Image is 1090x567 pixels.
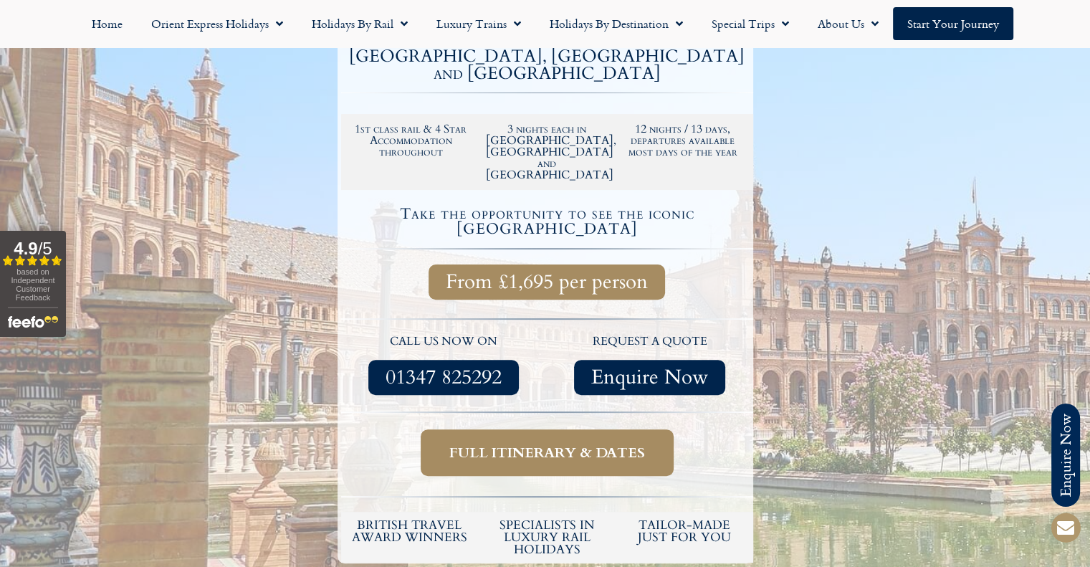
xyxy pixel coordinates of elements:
[297,7,422,40] a: Holidays by Rail
[350,123,472,158] h2: 1st class rail & 4 Star Accommodation throughout
[697,7,803,40] a: Special Trips
[77,7,137,40] a: Home
[429,265,665,300] a: From £1,695 per person
[554,333,746,351] p: request a quote
[348,519,472,543] h5: British Travel Award winners
[368,360,519,395] a: 01347 825292
[893,7,1013,40] a: Start your Journey
[422,7,535,40] a: Luxury Trains
[137,7,297,40] a: Orient Express Holidays
[622,123,744,158] h2: 12 nights / 13 days, departures available most days of the year
[574,360,725,395] a: Enquire Now
[535,7,697,40] a: Holidays by Destination
[449,444,645,462] span: Full itinerary & dates
[7,7,1083,40] nav: Menu
[343,206,751,237] h4: Take the opportunity to see the iconic [GEOGRAPHIC_DATA]
[486,123,608,181] h2: 3 nights each in [GEOGRAPHIC_DATA], [GEOGRAPHIC_DATA] and [GEOGRAPHIC_DATA]
[485,519,608,556] h6: Specialists in luxury rail holidays
[623,519,746,543] h5: tailor-made just for you
[591,368,708,386] span: Enquire Now
[348,333,540,351] p: call us now on
[446,273,648,291] span: From £1,695 per person
[421,429,674,476] a: Full itinerary & dates
[803,7,893,40] a: About Us
[386,368,502,386] span: 01347 825292
[341,31,753,82] h2: Discover the delightful cities of [GEOGRAPHIC_DATA], [GEOGRAPHIC_DATA] and [GEOGRAPHIC_DATA]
